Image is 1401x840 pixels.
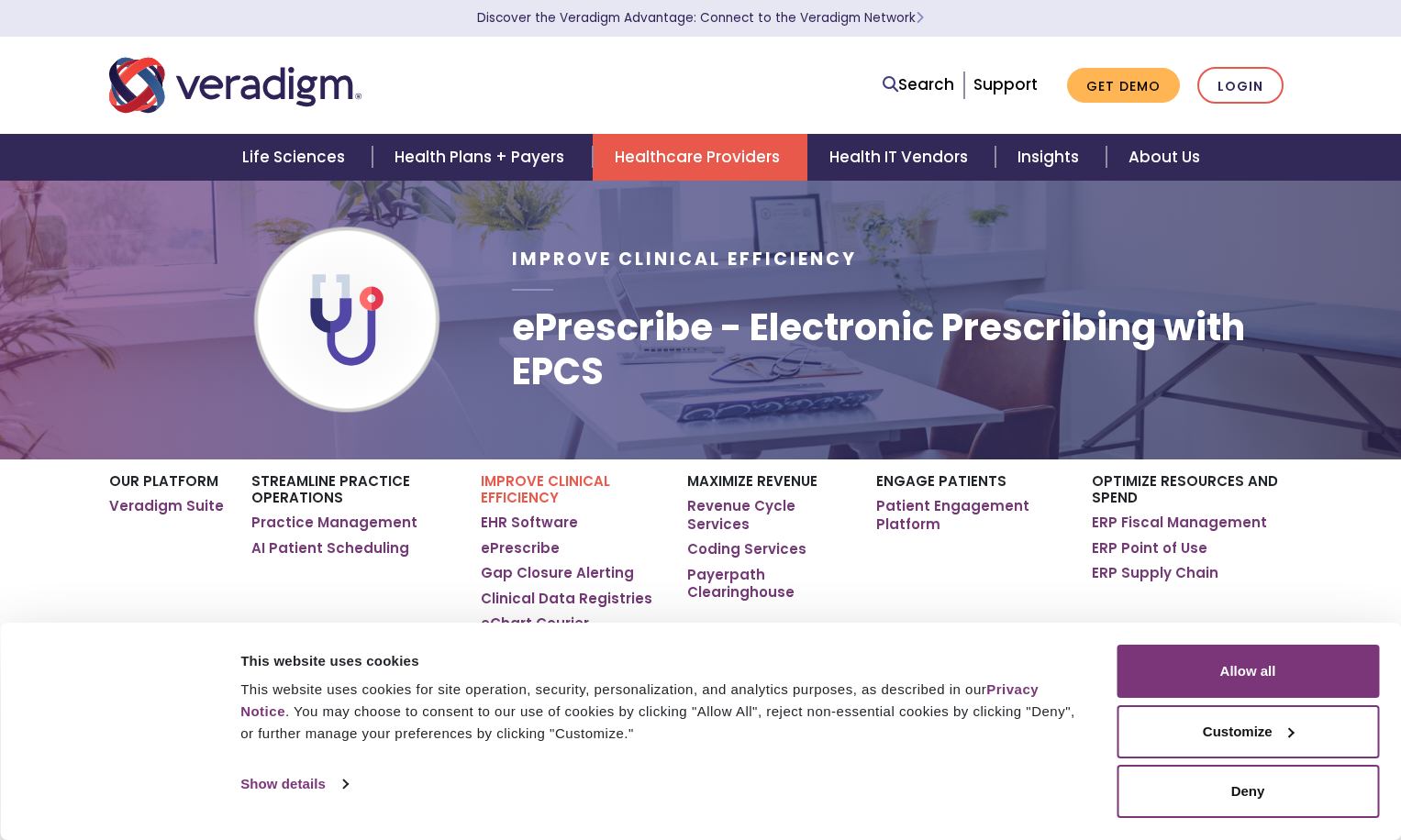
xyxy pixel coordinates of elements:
a: Login [1197,67,1284,105]
a: ERP Supply Chain [1092,564,1218,582]
a: About Us [1106,134,1222,181]
div: This website uses cookies for site operation, security, personalization, and analytics purposes, ... [240,679,1075,745]
a: Search [883,72,954,97]
h1: ePrescribe - Electronic Prescribing with EPCS [512,305,1292,393]
div: This website uses cookies [240,650,1075,672]
a: EHR Software [481,514,578,532]
a: Coding Services [687,540,806,558]
a: ePrescribe [481,539,560,558]
a: Life Sciences [220,134,372,181]
button: Deny [1117,765,1379,818]
a: Patient Engagement Platform [876,497,1064,533]
a: Insights [995,134,1106,181]
a: AI Patient Scheduling [251,539,409,558]
span: Learn More [916,9,924,27]
button: Allow all [1117,645,1379,698]
button: Customize [1117,705,1379,758]
a: Practice Management [251,514,417,532]
a: Revenue Cycle Services [687,497,848,533]
a: Support [973,73,1038,95]
a: Discover the Veradigm Advantage: Connect to the Veradigm NetworkLearn More [477,9,924,27]
a: Gap Closure Alerting [481,564,634,582]
a: Health Plans + Payers [372,134,592,181]
a: Healthcare Providers [593,134,807,181]
a: Get Demo [1067,68,1180,104]
a: eChart Courier [481,614,589,633]
a: Show details [240,770,347,798]
a: Health IT Vendors [807,134,995,181]
a: ERP Point of Use [1092,539,1207,558]
a: ERP Fiscal Management [1092,514,1267,532]
span: Improve Clinical Efficiency [512,247,857,271]
a: Payerpath Clearinghouse [687,566,848,602]
img: Veradigm logo [109,55,361,116]
a: Clinical Data Registries [481,590,652,608]
a: Veradigm Suite [109,497,224,515]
